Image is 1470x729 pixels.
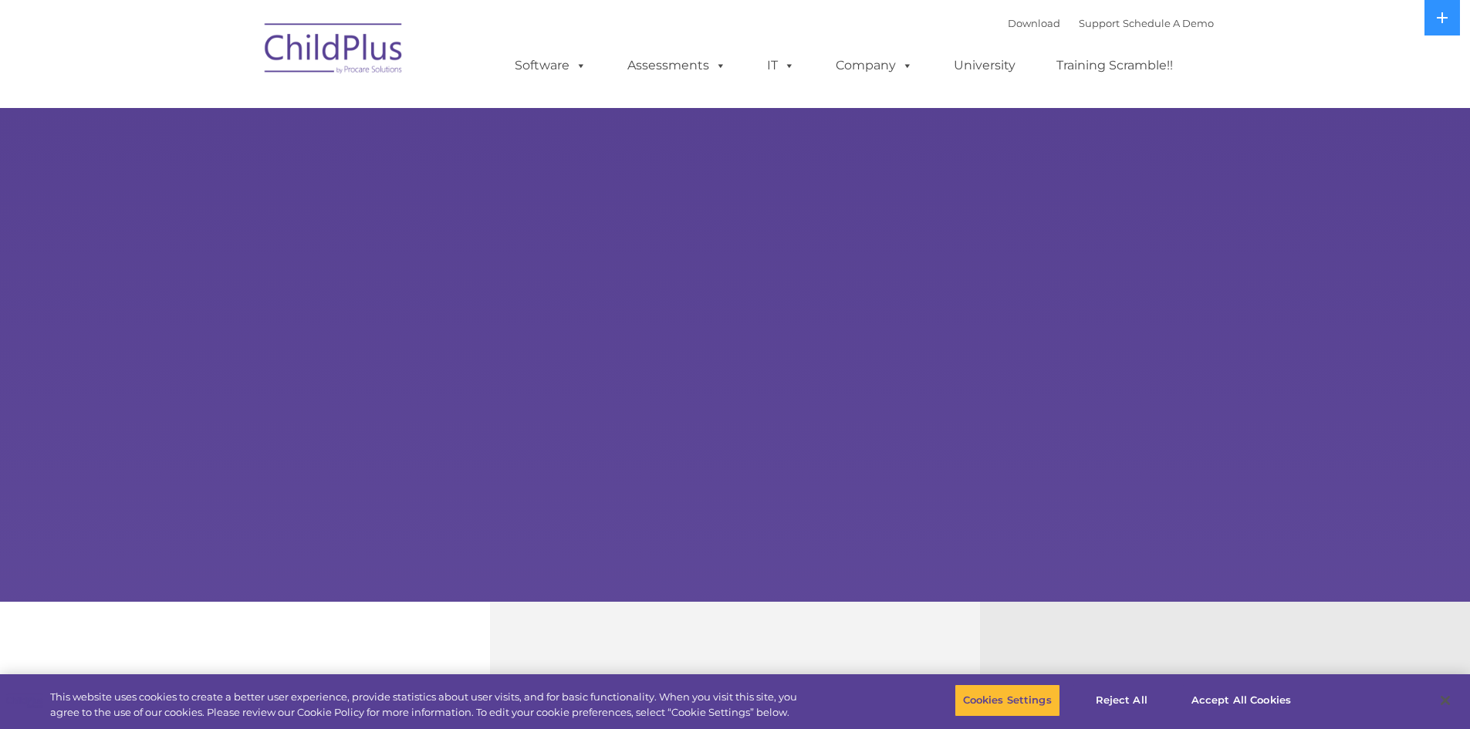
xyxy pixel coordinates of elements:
a: IT [752,50,810,81]
button: Cookies Settings [955,684,1060,717]
button: Accept All Cookies [1183,684,1299,717]
a: Download [1008,17,1060,29]
a: Software [499,50,602,81]
font: | [1008,17,1214,29]
a: Support [1079,17,1120,29]
a: Training Scramble!! [1041,50,1188,81]
div: This website uses cookies to create a better user experience, provide statistics about user visit... [50,690,809,720]
button: Reject All [1073,684,1170,717]
a: Company [820,50,928,81]
button: Close [1428,683,1462,717]
a: Assessments [612,50,742,81]
img: ChildPlus by Procare Solutions [257,12,411,89]
a: University [938,50,1031,81]
a: Schedule A Demo [1123,17,1214,29]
